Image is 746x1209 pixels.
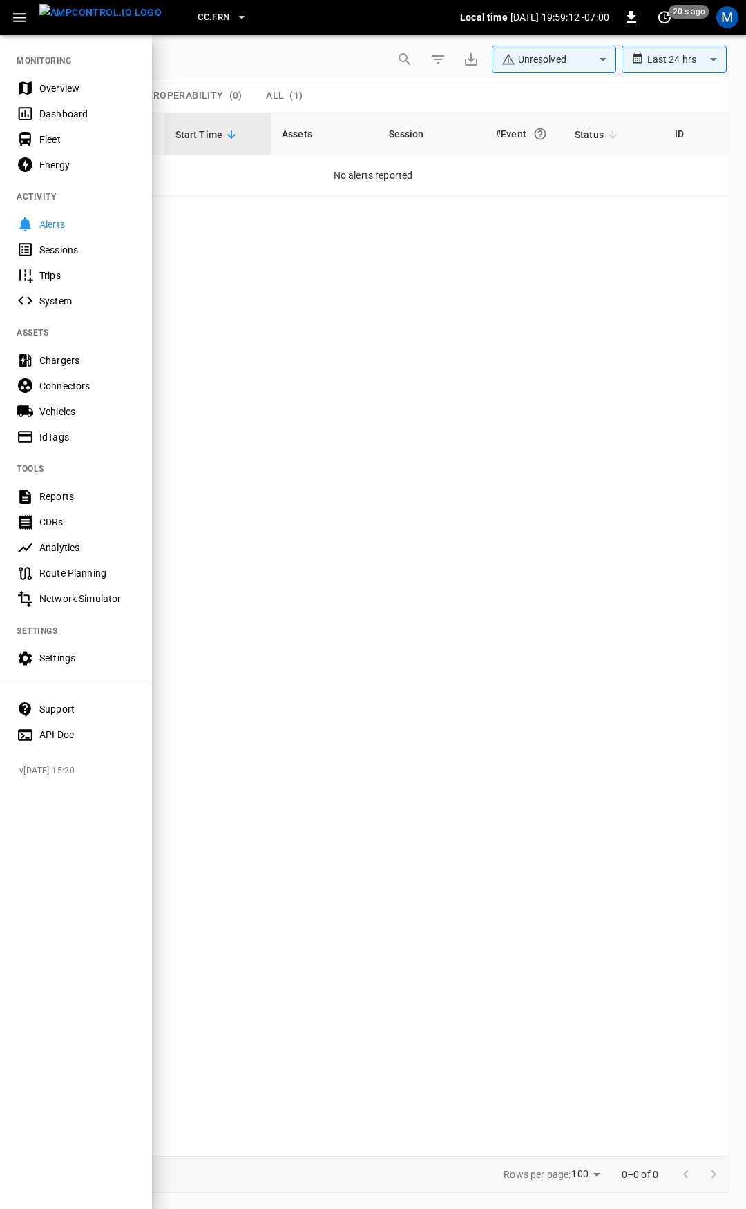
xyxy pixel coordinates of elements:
[39,81,135,95] div: Overview
[39,354,135,367] div: Chargers
[39,515,135,529] div: CDRs
[39,379,135,393] div: Connectors
[39,158,135,172] div: Energy
[39,107,135,121] div: Dashboard
[510,10,609,24] p: [DATE] 19:59:12 -07:00
[39,651,135,665] div: Settings
[39,243,135,257] div: Sessions
[39,566,135,580] div: Route Planning
[19,764,141,778] span: v [DATE] 15:20
[669,5,709,19] span: 20 s ago
[39,541,135,554] div: Analytics
[39,133,135,146] div: Fleet
[39,592,135,606] div: Network Simulator
[39,430,135,444] div: IdTags
[39,4,162,21] img: ampcontrol.io logo
[716,6,738,28] div: profile-icon
[39,702,135,716] div: Support
[39,294,135,308] div: System
[460,10,508,24] p: Local time
[39,490,135,503] div: Reports
[39,405,135,418] div: Vehicles
[39,728,135,742] div: API Doc
[198,10,229,26] span: CC.FRN
[39,269,135,282] div: Trips
[653,6,676,28] button: set refresh interval
[39,217,135,231] div: Alerts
